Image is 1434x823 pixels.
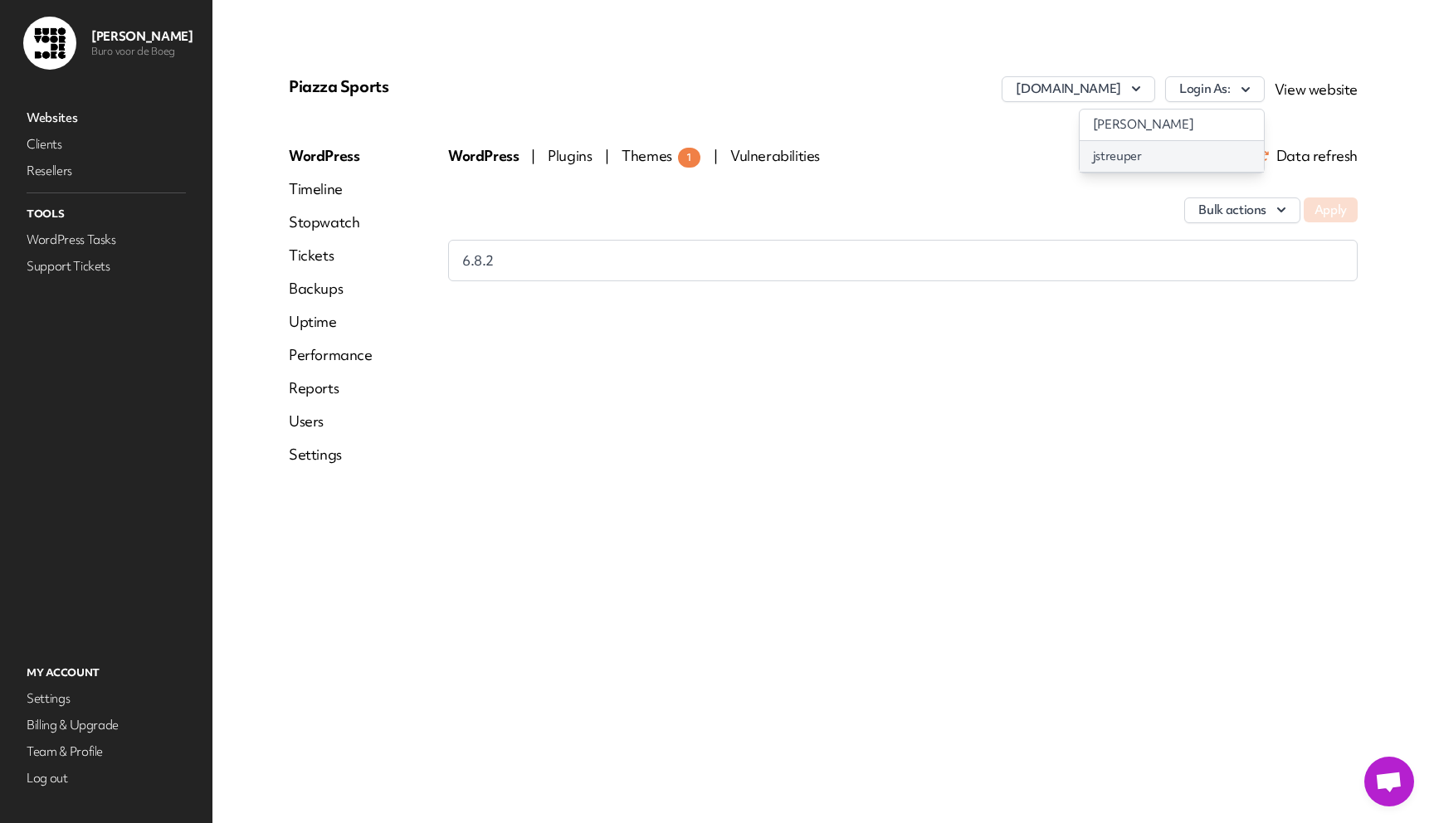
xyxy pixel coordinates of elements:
p: My Account [23,662,189,684]
a: Settings [23,687,189,710]
a: Websites [23,106,189,129]
a: Stopwatch [289,212,373,232]
button: Login As: [1165,76,1265,102]
a: Billing & Upgrade [23,713,189,737]
a: Performance [289,345,373,365]
span: | [605,146,609,165]
a: Support Tickets [23,255,189,278]
a: Resellers [23,159,189,183]
span: WordPress [448,146,521,165]
button: [DOMAIN_NAME] [1002,76,1154,102]
p: Buro voor de Boeg [91,45,193,58]
a: Settings [289,445,373,465]
a: [PERSON_NAME] [1080,110,1264,140]
button: Apply [1304,197,1358,222]
span: | [531,146,535,165]
a: WordPress [289,146,373,166]
span: | [714,146,718,165]
a: Users [289,411,373,431]
a: Uptime [289,312,373,332]
a: WordPress Tasks [23,228,189,251]
button: Bulk actions [1184,197,1300,223]
span: 1 [678,148,700,168]
a: Team & Profile [23,740,189,763]
p: [PERSON_NAME] [91,28,193,45]
a: Clients [23,133,189,156]
a: Timeline [289,179,373,199]
span: Vulnerabilities [730,146,820,165]
a: jstreuper [1080,141,1264,172]
a: Open de chat [1364,757,1414,806]
a: View website [1275,80,1358,99]
span: Themes [622,146,700,165]
span: Plugins [548,146,595,165]
a: Log out [23,767,189,790]
span: 6.8.2 [462,251,494,270]
a: Tickets [289,246,373,265]
a: Backups [289,279,373,299]
p: Tools [23,203,189,225]
p: Piazza Sports [289,76,645,96]
a: Reports [289,378,373,398]
span: Data refresh [1256,149,1358,163]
